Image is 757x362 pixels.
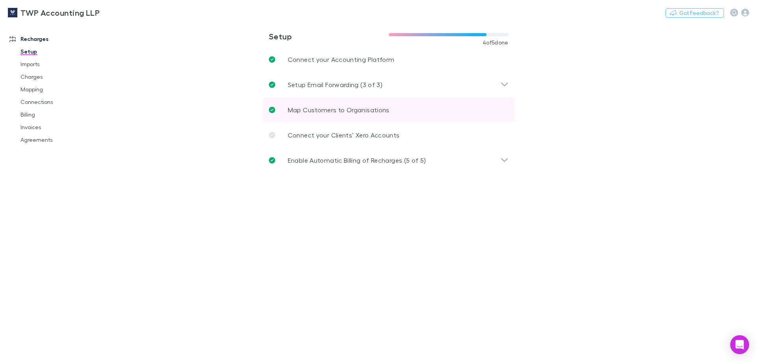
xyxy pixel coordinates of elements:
[13,71,106,83] a: Charges
[13,45,106,58] a: Setup
[13,58,106,71] a: Imports
[21,8,100,17] h3: TWP Accounting LLP
[288,105,390,115] p: Map Customers to Organisations
[2,33,106,45] a: Recharges
[263,123,515,148] a: Connect your Clients’ Xero Accounts
[263,72,515,97] div: Setup Email Forwarding (3 of 3)
[288,130,400,140] p: Connect your Clients’ Xero Accounts
[269,32,389,41] h3: Setup
[288,55,395,64] p: Connect your Accounting Platform
[13,134,106,146] a: Agreements
[263,97,515,123] a: Map Customers to Organisations
[288,156,426,165] p: Enable Automatic Billing of Recharges (5 of 5)
[13,96,106,108] a: Connections
[8,8,17,17] img: TWP Accounting LLP's Logo
[13,83,106,96] a: Mapping
[483,39,509,46] span: 4 of 5 done
[263,148,515,173] div: Enable Automatic Billing of Recharges (5 of 5)
[288,80,382,89] p: Setup Email Forwarding (3 of 3)
[13,108,106,121] a: Billing
[263,47,515,72] a: Connect your Accounting Platform
[13,121,106,134] a: Invoices
[730,335,749,354] div: Open Intercom Messenger
[3,3,104,22] a: TWP Accounting LLP
[666,8,724,18] button: Got Feedback?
